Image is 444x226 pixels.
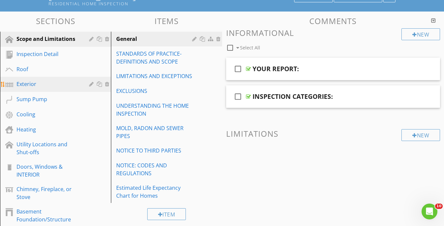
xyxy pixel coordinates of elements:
[17,35,80,43] div: Scope and Limitations
[17,163,80,179] div: Doors, Windows & INTERIOR
[111,16,222,25] h3: Items
[233,61,243,77] i: check_box_outline_blank
[116,72,194,80] div: LIMITATIONS AND EXCEPTIONS
[116,184,194,200] div: Estimated Life Expectancy Chart for Homes
[435,204,443,209] span: 10
[401,129,440,141] div: New
[147,208,186,220] div: Item
[226,16,440,25] h3: Comments
[401,28,440,40] div: New
[253,93,333,100] div: INSPECTION CATEGORIES:
[17,65,80,73] div: Roof
[116,161,194,177] div: NOTICE: CODES AND REGULATIONS
[226,28,440,37] h3: Informational
[116,87,194,95] div: EXCLUSIONS
[240,44,260,51] span: Select All
[17,110,80,118] div: Cooling
[116,102,194,118] div: UNDERSTANDING THE HOME INSPECTION
[116,124,194,140] div: MOLD, RADON AND SEWER PIPES
[17,95,80,103] div: Sump Pump
[17,126,80,133] div: Heating
[17,185,80,201] div: Chimney, Fireplace, or Stove
[17,140,80,156] div: Utility Locations and Shut-offs
[49,1,296,6] div: Residential Home Inspection
[233,89,243,104] i: check_box_outline_blank
[17,50,80,58] div: Inspection Detail
[17,208,80,223] div: Basement Foundation/Structure
[253,65,299,73] div: YOUR REPORT:
[116,35,194,43] div: General
[116,147,194,155] div: NOTICE TO THIRD PARTIES
[116,50,194,66] div: STANDARDS OF PRACTICE- DEFINITIONS AND SCOPE
[226,129,440,138] h3: Limitations
[17,80,80,88] div: Exterior
[422,204,437,219] iframe: Intercom live chat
